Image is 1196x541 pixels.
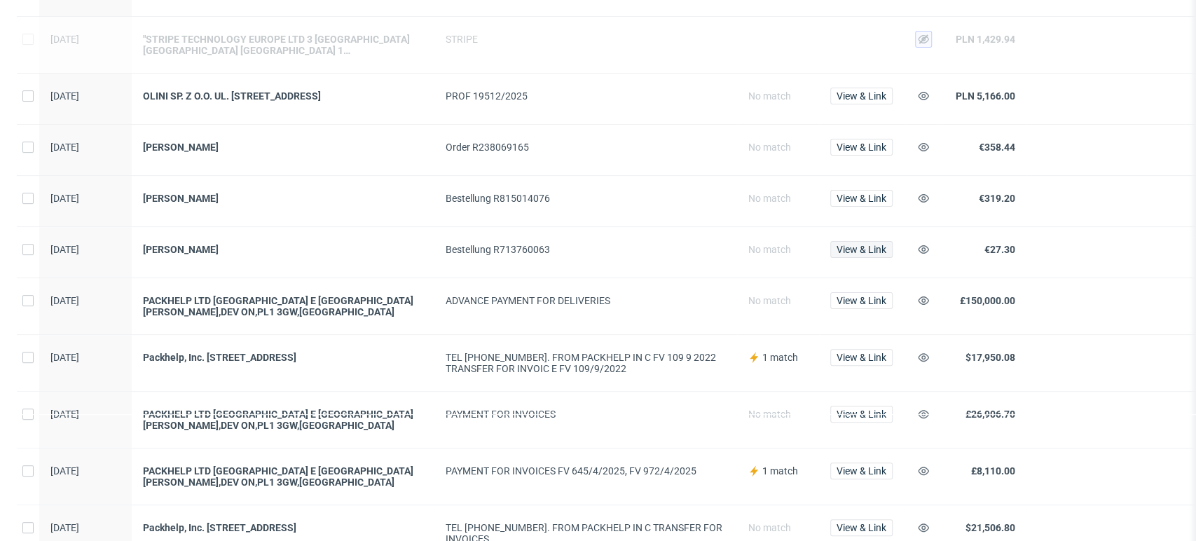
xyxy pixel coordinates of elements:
[971,465,1015,477] span: £8,110.00
[830,90,893,102] a: View & Link
[762,352,798,363] span: 1 match
[50,352,79,363] span: [DATE]
[965,352,1015,363] span: $17,950.08
[830,142,893,153] a: View & Link
[143,90,423,102] a: OLINI SP. Z O.O. UL. [STREET_ADDRESS]
[830,349,893,366] button: View & Link
[830,522,893,533] a: View & Link
[830,241,893,258] button: View & Link
[830,88,893,104] button: View & Link
[748,244,791,255] span: No match
[748,90,791,102] span: No match
[837,142,886,152] span: View & Link
[50,409,79,420] span: [DATE]
[143,522,423,533] a: Packhelp, Inc. [STREET_ADDRESS]
[748,142,791,153] span: No match
[837,352,886,362] span: View & Link
[50,295,79,306] span: [DATE]
[830,292,893,309] button: View & Link
[837,466,886,476] span: View & Link
[830,406,893,423] button: View & Link
[143,142,423,153] a: [PERSON_NAME]
[830,465,893,477] a: View & Link
[984,244,1015,255] span: €27.30
[762,465,798,477] span: 1 match
[50,244,79,255] span: [DATE]
[446,142,726,153] div: Order R238069165
[446,244,726,255] div: Bestellung R713760063
[143,193,423,204] a: [PERSON_NAME]
[143,34,423,56] a: "STRIPE TECHNOLOGY EUROPE LTD 3 [GEOGRAPHIC_DATA] [GEOGRAPHIC_DATA] [GEOGRAPHIC_DATA] 1 [GEOGRAPH...
[446,90,726,102] div: PROF 19512/2025
[837,91,886,101] span: View & Link
[446,409,726,420] div: PAYMENT FOR INVOICES
[748,295,791,306] span: No match
[837,245,886,254] span: View & Link
[830,244,893,255] a: View & Link
[830,193,893,204] a: View & Link
[748,409,791,420] span: No match
[446,352,726,374] div: TEL [PHONE_NUMBER]. FROM PACKHELP IN C FV 109 9 2022 TRANSFER FOR INVOIC E FV 109/9/2022
[965,522,1015,533] span: $21,506.80
[446,295,726,306] div: ADVANCE PAYMENT FOR DELIVERIES
[837,409,886,419] span: View & Link
[50,142,79,153] span: [DATE]
[50,193,79,204] span: [DATE]
[837,193,886,203] span: View & Link
[837,523,886,533] span: View & Link
[830,352,893,363] a: View & Link
[830,139,893,156] button: View & Link
[965,409,1015,420] span: £26,906.70
[50,465,79,477] span: [DATE]
[50,522,79,533] span: [DATE]
[143,352,423,363] a: Packhelp, Inc. [STREET_ADDRESS]
[830,190,893,207] button: View & Link
[956,34,1015,45] span: PLN 1,429.94
[830,463,893,479] button: View & Link
[960,295,1015,306] span: £150,000.00
[830,519,893,536] button: View & Link
[143,465,423,488] a: PACKHELP LTD [GEOGRAPHIC_DATA] E [GEOGRAPHIC_DATA][PERSON_NAME],DEV ON,PL1 3GW,[GEOGRAPHIC_DATA]
[143,244,423,255] a: [PERSON_NAME]
[143,409,423,431] a: PACKHELP LTD [GEOGRAPHIC_DATA] E [GEOGRAPHIC_DATA][PERSON_NAME],DEV ON,PL1 3GW,[GEOGRAPHIC_DATA]
[50,90,79,102] span: [DATE]
[830,409,893,420] a: View & Link
[979,193,1015,204] span: €319.20
[830,295,893,306] a: View & Link
[956,90,1015,102] span: PLN 5,166.00
[446,193,726,204] div: Bestellung R815014076
[446,34,726,45] div: STRIPE
[143,295,423,317] a: PACKHELP LTD [GEOGRAPHIC_DATA] E [GEOGRAPHIC_DATA][PERSON_NAME],DEV ON,PL1 3GW,[GEOGRAPHIC_DATA]
[748,522,791,533] span: No match
[50,34,79,45] span: [DATE]
[979,142,1015,153] span: €358.44
[837,296,886,306] span: View & Link
[748,193,791,204] span: No match
[446,465,726,477] div: PAYMENT FOR INVOICES FV 645/4/2025, FV 972/4/2025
